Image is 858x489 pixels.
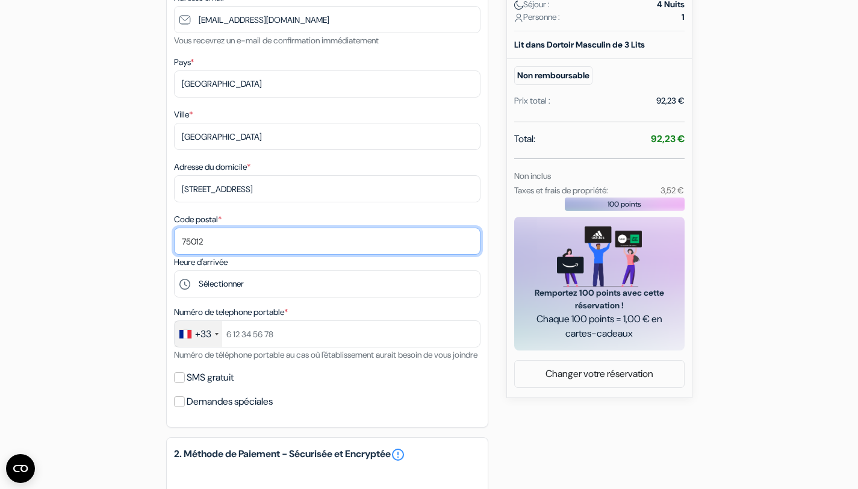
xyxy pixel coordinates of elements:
label: Adresse du domicile [174,161,250,173]
small: Taxes et frais de propriété: [514,185,608,196]
img: gift_card_hero_new.png [557,226,642,287]
div: +33 [195,327,211,341]
div: France: +33 [175,321,222,347]
small: 3,52 € [661,185,684,196]
input: 6 12 34 56 78 [174,320,480,347]
small: Numéro de téléphone portable au cas où l'établissement aurait besoin de vous joindre [174,349,477,360]
label: Pays [174,56,194,69]
input: Entrer adresse e-mail [174,6,480,33]
div: 92,23 € [656,95,685,107]
button: Ouvrir le widget CMP [6,454,35,483]
small: Non inclus [514,170,551,181]
span: Total: [514,132,535,146]
img: moon.svg [514,1,523,10]
strong: 92,23 € [651,132,685,145]
label: SMS gratuit [187,369,234,386]
label: Demandes spéciales [187,393,273,410]
b: Lit dans Dortoir Masculin de 3 Lits [514,39,645,50]
h5: 2. Méthode de Paiement - Sécurisée et Encryptée [174,447,480,462]
small: Vous recevrez un e-mail de confirmation immédiatement [174,35,379,46]
a: Changer votre réservation [515,363,684,385]
label: Heure d'arrivée [174,256,228,269]
small: Non remboursable [514,66,592,85]
label: Numéro de telephone portable [174,306,288,319]
label: Ville [174,108,193,121]
span: Personne : [514,11,560,23]
span: Chaque 100 points = 1,00 € en cartes-cadeaux [529,312,670,341]
img: user_icon.svg [514,13,523,22]
a: error_outline [391,447,405,462]
label: Code postal [174,213,222,226]
span: 100 points [608,199,641,210]
span: Remportez 100 points avec cette réservation ! [529,287,670,312]
div: Prix total : [514,95,550,107]
strong: 1 [682,11,685,23]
